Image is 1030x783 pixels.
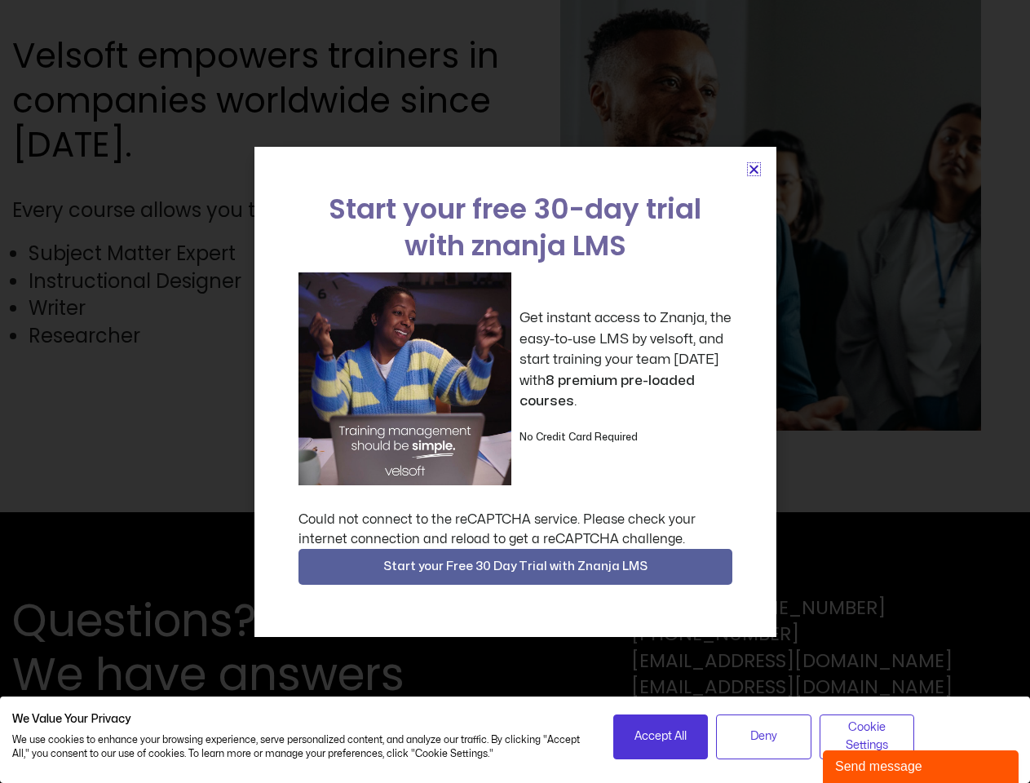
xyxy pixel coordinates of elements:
p: Get instant access to Znanja, the easy-to-use LMS by velsoft, and start training your team [DATE]... [519,307,732,412]
iframe: chat widget [823,747,1022,783]
span: Accept All [634,728,687,745]
a: Close [748,163,760,175]
button: Adjust cookie preferences [820,714,915,759]
strong: No Credit Card Required [519,432,638,442]
span: Cookie Settings [830,719,904,755]
div: Could not connect to the reCAPTCHA service. Please check your internet connection and reload to g... [298,510,732,549]
img: a woman sitting at her laptop dancing [298,272,511,485]
h2: We Value Your Privacy [12,712,589,727]
strong: 8 premium pre-loaded courses [519,374,695,409]
button: Accept all cookies [613,714,709,759]
button: Start your Free 30 Day Trial with Znanja LMS [298,549,732,585]
button: Deny all cookies [716,714,811,759]
p: We use cookies to enhance your browsing experience, serve personalized content, and analyze our t... [12,733,589,761]
h2: Start your free 30-day trial with znanja LMS [298,191,732,264]
span: Deny [750,728,777,745]
span: Start your Free 30 Day Trial with Znanja LMS [383,557,648,577]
